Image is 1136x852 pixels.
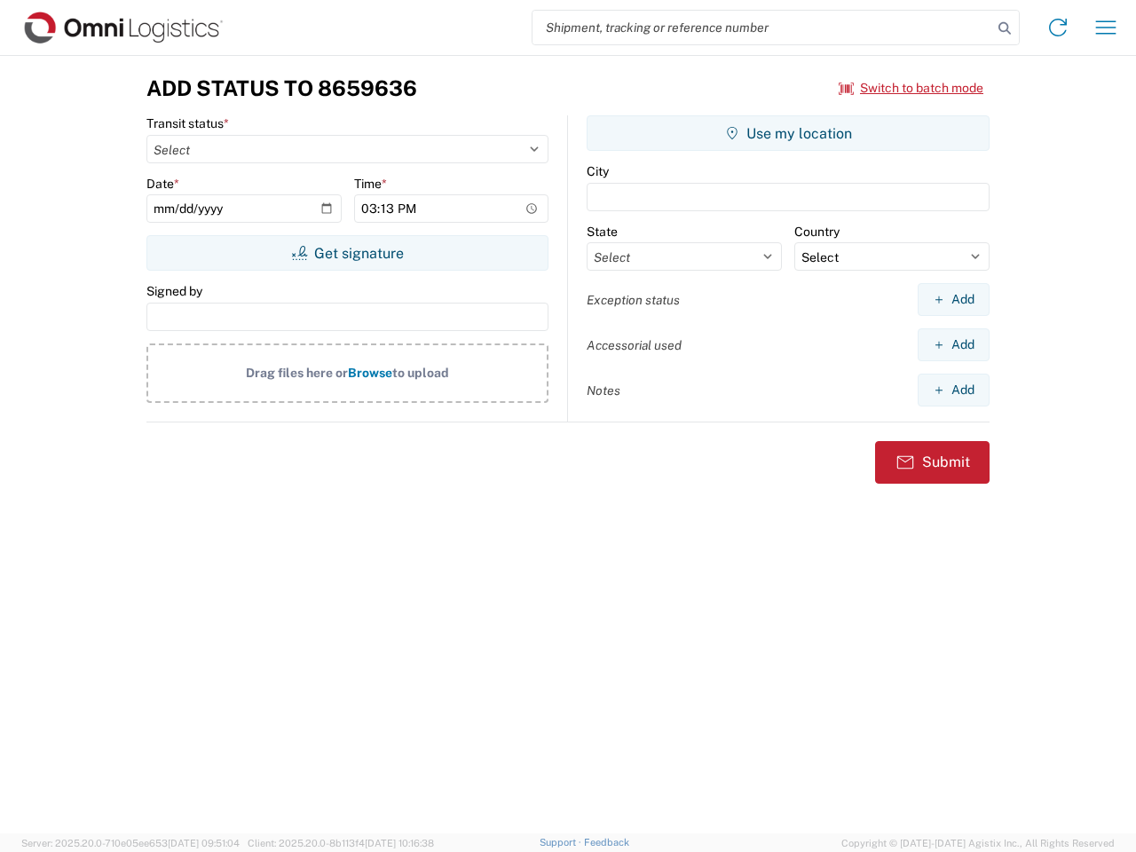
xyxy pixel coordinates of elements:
[365,838,434,848] span: [DATE] 10:16:38
[839,74,983,103] button: Switch to batch mode
[146,176,179,192] label: Date
[794,224,840,240] label: Country
[348,366,392,380] span: Browse
[354,176,387,192] label: Time
[532,11,992,44] input: Shipment, tracking or reference number
[146,115,229,131] label: Transit status
[146,283,202,299] label: Signed by
[246,366,348,380] span: Drag files here or
[540,837,584,848] a: Support
[587,115,990,151] button: Use my location
[918,283,990,316] button: Add
[841,835,1115,851] span: Copyright © [DATE]-[DATE] Agistix Inc., All Rights Reserved
[587,383,620,398] label: Notes
[146,235,548,271] button: Get signature
[392,366,449,380] span: to upload
[584,837,629,848] a: Feedback
[918,328,990,361] button: Add
[21,838,240,848] span: Server: 2025.20.0-710e05ee653
[146,75,417,101] h3: Add Status to 8659636
[587,292,680,308] label: Exception status
[248,838,434,848] span: Client: 2025.20.0-8b113f4
[587,163,609,179] label: City
[918,374,990,406] button: Add
[875,441,990,484] button: Submit
[587,224,618,240] label: State
[587,337,682,353] label: Accessorial used
[168,838,240,848] span: [DATE] 09:51:04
